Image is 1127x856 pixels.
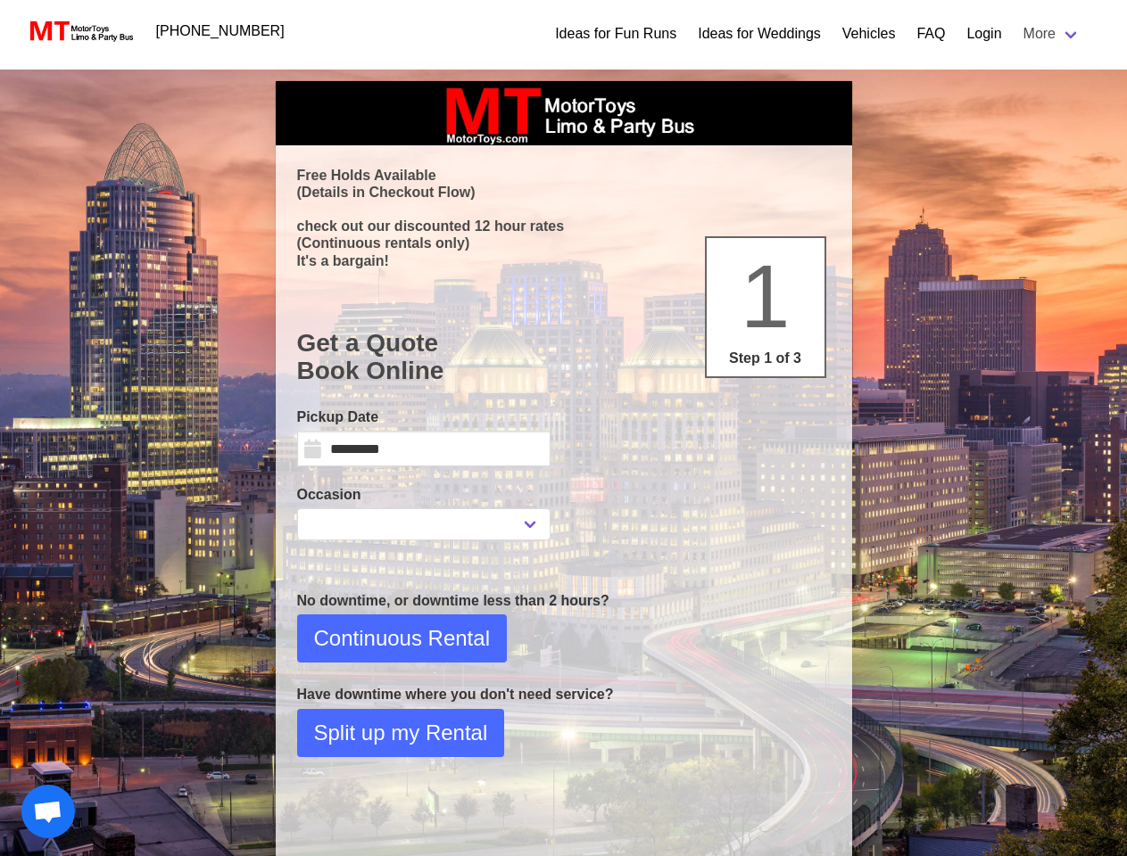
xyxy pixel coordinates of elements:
div: Open chat [21,785,75,838]
p: Step 1 of 3 [714,348,817,369]
img: MotorToys Logo [25,19,135,44]
span: 1 [741,246,791,346]
span: Continuous Rental [314,622,490,654]
a: Ideas for Fun Runs [555,23,676,45]
a: [PHONE_NUMBER] [145,13,295,49]
p: (Details in Checkout Flow) [297,184,831,201]
img: box_logo_brand.jpeg [430,81,698,145]
a: Login [966,23,1001,45]
a: Vehicles [842,23,896,45]
a: Ideas for Weddings [698,23,821,45]
label: Pickup Date [297,407,551,428]
button: Continuous Rental [297,614,507,663]
button: Split up my Rental [297,709,505,757]
p: Have downtime where you don't need service? [297,684,831,705]
p: No downtime, or downtime less than 2 hours? [297,590,831,612]
label: Occasion [297,484,551,506]
p: check out our discounted 12 hour rates [297,218,831,235]
p: Free Holds Available [297,167,831,184]
a: More [1013,16,1091,52]
span: Split up my Rental [314,717,488,749]
a: FAQ [916,23,945,45]
h1: Get a Quote Book Online [297,329,831,385]
p: (Continuous rentals only) [297,235,831,251]
p: It's a bargain! [297,252,831,269]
